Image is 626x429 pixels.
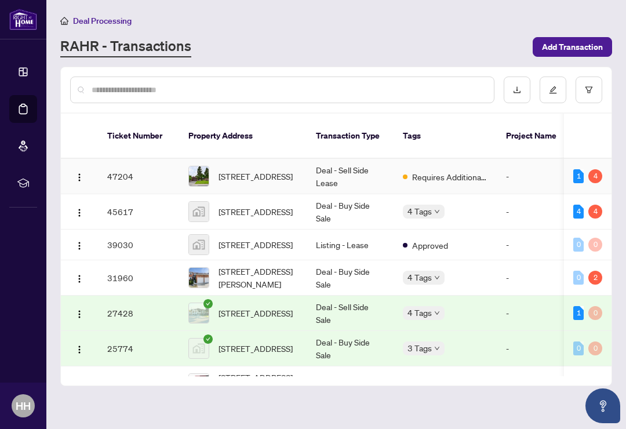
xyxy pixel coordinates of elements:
button: filter [576,77,602,103]
td: - [497,230,566,260]
img: thumbnail-img [189,303,209,323]
div: 0 [573,238,584,252]
div: 1 [573,169,584,183]
span: HH [16,398,31,414]
img: thumbnail-img [189,374,209,394]
td: - [497,331,566,366]
button: Logo [70,339,89,358]
img: thumbnail-img [189,268,209,288]
span: check-circle [203,335,213,344]
th: Ticket Number [98,114,179,159]
div: 2 [588,271,602,285]
td: 23740 [98,366,179,402]
span: 4 Tags [407,306,432,319]
td: 25774 [98,331,179,366]
td: Deal - Buy Side Sale [307,331,394,366]
td: Deal - Buy Side Sale [307,260,394,296]
img: Logo [75,274,84,283]
td: - [497,194,566,230]
span: Requires Additional Docs [412,170,487,183]
span: download [513,86,521,94]
td: - [497,296,566,331]
img: Logo [75,345,84,354]
span: [STREET_ADDRESS] [219,307,293,319]
span: 3 Tags [407,341,432,355]
div: 0 [588,238,602,252]
button: Add Transaction [533,37,612,57]
span: down [434,346,440,351]
td: Deal - Sell Side Sale [307,296,394,331]
img: thumbnail-img [189,235,209,255]
div: 1 [573,306,584,320]
img: thumbnail-img [189,339,209,358]
span: check-circle [203,299,213,308]
span: [STREET_ADDRESS] [219,342,293,355]
span: down [434,275,440,281]
td: - [497,366,566,402]
img: Logo [75,208,84,217]
div: 4 [588,205,602,219]
td: 31960 [98,260,179,296]
span: down [434,209,440,214]
td: - [497,159,566,194]
span: Add Transaction [542,38,603,56]
td: 47204 [98,159,179,194]
th: Property Address [179,114,307,159]
th: Tags [394,114,497,159]
span: Approved [412,239,448,252]
img: Logo [75,173,84,182]
th: Project Name [497,114,566,159]
div: 4 [573,205,584,219]
td: Deal - Buy Side Sale [307,194,394,230]
img: Logo [75,310,84,319]
td: Deal - Sell Side Lease [307,159,394,194]
img: Logo [75,241,84,250]
td: Listing - Lease [307,366,394,402]
span: 4 Tags [407,205,432,218]
button: Logo [70,235,89,254]
button: Logo [70,167,89,186]
span: Deal Processing [73,16,132,26]
div: 0 [573,271,584,285]
img: logo [9,9,37,30]
img: thumbnail-img [189,166,209,186]
th: Transaction Type [307,114,394,159]
button: edit [540,77,566,103]
span: filter [585,86,593,94]
img: thumbnail-img [189,202,209,221]
td: Listing - Lease [307,230,394,260]
button: Logo [70,375,89,393]
button: Logo [70,202,89,221]
span: [STREET_ADDRESS] [219,205,293,218]
div: 4 [588,169,602,183]
span: home [60,17,68,25]
span: down [434,310,440,316]
button: Logo [70,268,89,287]
span: [STREET_ADDRESS] [219,238,293,251]
span: 4 Tags [407,271,432,284]
button: Logo [70,304,89,322]
div: 0 [588,306,602,320]
button: Open asap [585,388,620,423]
button: download [504,77,530,103]
td: 39030 [98,230,179,260]
span: edit [549,86,557,94]
td: 45617 [98,194,179,230]
div: 0 [573,341,584,355]
td: 27428 [98,296,179,331]
td: - [497,260,566,296]
a: RAHR - Transactions [60,37,191,57]
span: [STREET_ADDRESS] [219,170,293,183]
span: [STREET_ADDRESS][PERSON_NAME] [219,371,297,397]
span: [STREET_ADDRESS][PERSON_NAME] [219,265,297,290]
div: 0 [588,341,602,355]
